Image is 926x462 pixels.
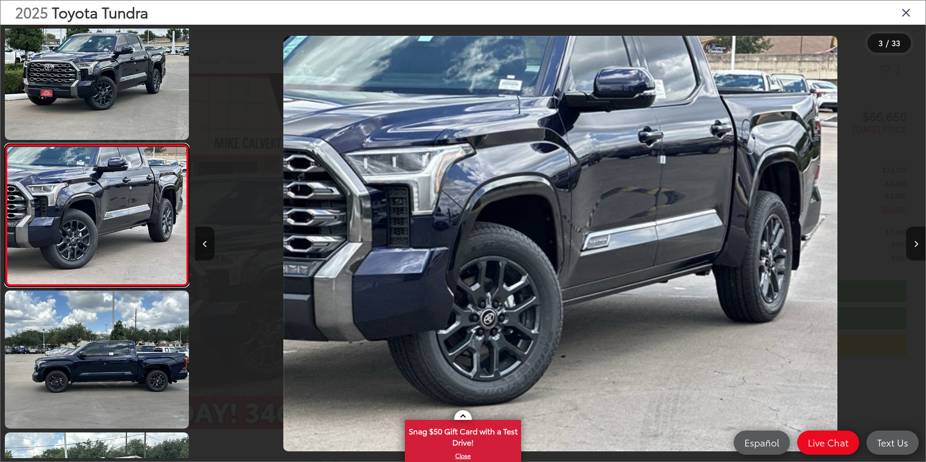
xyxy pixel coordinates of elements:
[892,37,900,48] span: 33
[866,431,919,455] a: Text Us
[15,1,48,22] span: 2025
[5,147,188,284] img: 2025 Toyota Tundra Platinum
[885,40,890,46] span: /
[803,436,853,448] span: Live Chat
[283,36,838,452] img: 2025 Toyota Tundra Platinum
[3,289,191,430] img: 2025 Toyota Tundra Platinum
[879,37,883,48] span: 3
[797,431,859,455] a: Live Chat
[734,431,790,455] a: Español
[195,36,926,452] div: 2025 Toyota Tundra Platinum 2
[52,1,148,22] span: Toyota Tundra
[3,0,191,141] img: 2025 Toyota Tundra Platinum
[740,436,784,448] span: Español
[195,227,215,261] button: Previous image
[872,436,913,448] span: Text Us
[906,227,926,261] button: Next image
[901,6,911,18] i: Close gallery
[406,421,520,450] span: Snag $50 Gift Card with a Test Drive!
